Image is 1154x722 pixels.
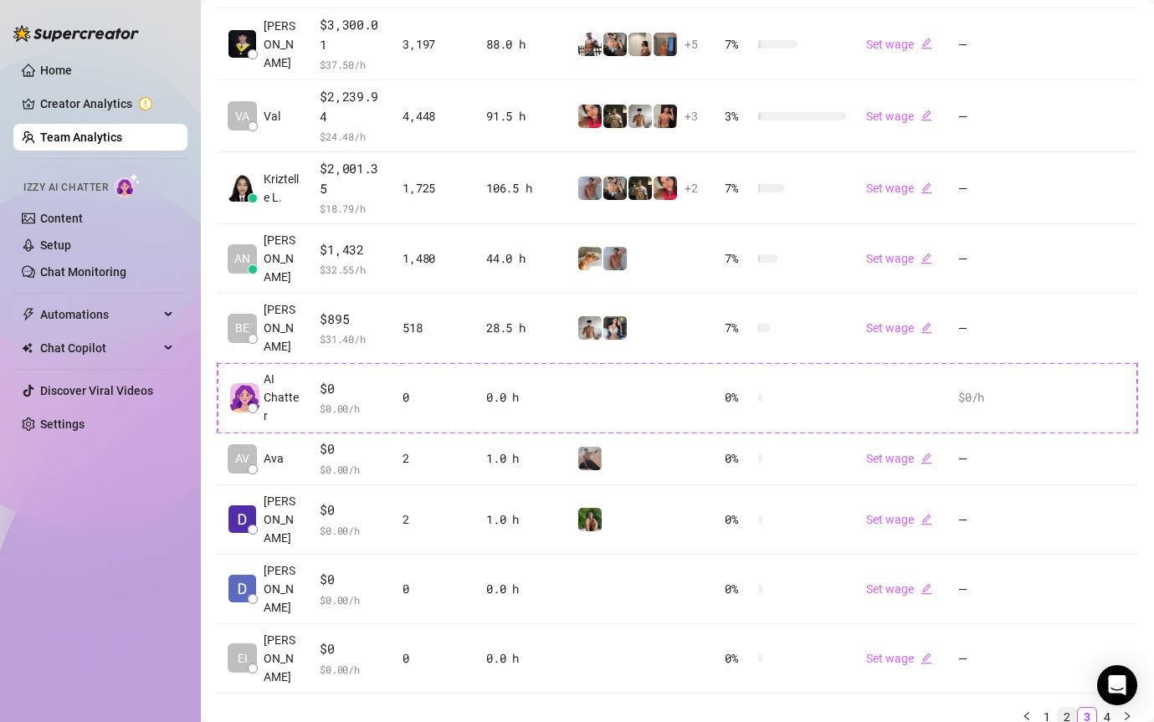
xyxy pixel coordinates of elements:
img: Tony [603,105,627,128]
div: 3,197 [403,35,466,54]
a: Settings [40,417,85,431]
span: $2,239.94 [320,87,382,126]
img: Tony [628,177,652,200]
td: — [948,624,1045,694]
span: AV [235,449,249,468]
span: right [1122,711,1132,721]
img: LC [578,447,602,470]
div: 106.5 h [486,179,557,197]
div: 88.0 h [486,35,557,54]
img: Vanessa [654,177,677,200]
img: Joey [578,177,602,200]
span: $3,300.01 [320,15,382,54]
img: Vanessa [578,105,602,128]
div: 0.0 h [486,649,557,668]
div: 2 [403,510,466,529]
span: 3 % [725,107,751,125]
img: George [603,33,627,56]
a: Discover Viral Videos [40,384,153,397]
td: — [948,224,1045,294]
a: Set wageedit [866,38,932,51]
span: edit [921,110,932,121]
a: Home [40,64,72,77]
span: 7 % [725,319,751,337]
span: $ 0.00 /h [320,522,382,539]
td: — [948,294,1045,363]
span: [PERSON_NAME] [264,231,300,286]
td: — [948,8,1045,80]
div: 0.0 h [486,388,557,407]
div: 0 [403,580,466,598]
a: Creator Analytics exclamation-circle [40,90,174,117]
span: $2,001.35 [320,159,382,198]
td: — [948,555,1045,624]
td: — [948,80,1045,152]
a: Set wageedit [866,452,932,465]
div: 28.5 h [486,319,557,337]
span: Izzy AI Chatter [23,180,108,196]
span: Kriztelle L. [264,170,300,207]
span: $0 [320,379,382,399]
div: 1.0 h [486,449,557,468]
span: left [1022,711,1032,721]
span: [PERSON_NAME] [264,561,300,617]
span: EI [238,649,248,668]
span: [PERSON_NAME] [264,300,300,356]
span: edit [921,514,932,525]
div: 1,480 [403,249,466,268]
img: aussieboy_j [628,105,652,128]
span: edit [921,583,932,595]
a: Set wageedit [866,182,932,195]
span: 0 % [725,388,751,407]
span: $ 18.79 /h [320,200,382,217]
div: Open Intercom Messenger [1097,665,1137,705]
span: VA [235,107,249,125]
img: Joey [603,247,627,270]
a: Content [40,212,83,225]
div: 1.0 h [486,510,557,529]
span: $ 0.00 /h [320,461,382,478]
td: — [948,152,1045,224]
span: 7 % [725,179,751,197]
span: + 3 [685,107,698,125]
img: Davis Armbrust [228,575,256,602]
div: 1,725 [403,179,466,197]
span: edit [921,182,932,194]
img: Nathaniel [578,508,602,531]
img: Chat Copilot [22,342,33,354]
span: 0 % [725,649,751,668]
span: $0 [320,500,382,520]
span: $ 0.00 /h [320,400,382,417]
img: Katy [603,316,627,340]
img: Derik Barron [228,505,256,533]
td: — [948,433,1045,485]
a: Set wageedit [866,110,932,123]
img: logo-BBDzfeDw.svg [13,25,139,42]
span: $ 0.00 /h [320,591,382,608]
a: Set wageedit [866,652,932,665]
div: 2 [403,449,466,468]
span: 7 % [725,35,751,54]
span: Automations [40,301,159,328]
a: Set wageedit [866,252,932,265]
span: edit [921,653,932,664]
a: Set wageedit [866,321,932,335]
span: edit [921,453,932,464]
span: $ 0.00 /h [320,661,382,678]
span: Chat Copilot [40,335,159,361]
span: $0 [320,439,382,459]
a: Set wageedit [866,582,932,596]
span: thunderbolt [22,308,35,321]
span: [PERSON_NAME] [264,17,300,72]
span: $ 31.40 /h [320,330,382,347]
span: 0 % [725,449,751,468]
a: Chat Monitoring [40,265,126,279]
img: Ric John Derell… [228,30,256,58]
div: 0 [403,388,466,407]
span: [PERSON_NAME] [264,492,300,547]
span: 7 % [725,249,751,268]
span: edit [921,253,932,264]
span: + 5 [685,35,698,54]
span: [PERSON_NAME] [264,631,300,686]
div: 0 [403,649,466,668]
